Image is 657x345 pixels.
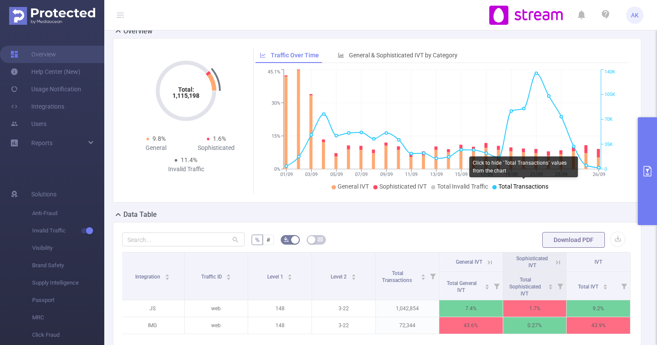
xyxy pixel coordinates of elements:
[121,300,184,317] p: JS
[121,317,184,334] p: IMG
[32,205,104,222] span: Anti-Fraud
[554,272,566,300] i: Filter menu
[165,273,169,275] i: icon: caret-up
[255,236,259,243] span: %
[548,283,553,288] div: Sort
[548,286,553,289] i: icon: caret-down
[32,274,104,292] span: Supply Intelligence
[288,276,292,279] i: icon: caret-down
[380,172,392,177] tspan: 09/09
[447,280,477,293] span: Total General IVT
[165,276,169,279] i: icon: caret-down
[32,239,104,257] span: Visibility
[469,156,578,177] div: Click to hide `Total Transactions` values from the chart
[32,257,104,274] span: Brand Safety
[603,286,608,289] i: icon: caret-down
[604,166,607,172] tspan: 0
[165,273,170,278] div: Sort
[226,273,231,278] div: Sort
[32,309,104,326] span: MRC
[312,317,375,334] p: 3-22
[226,276,231,279] i: icon: caret-down
[376,317,439,334] p: 72,344
[484,286,489,289] i: icon: caret-down
[405,172,418,177] tspan: 11/09
[31,139,53,146] span: Reports
[10,63,80,80] a: Help Center (New)
[603,283,608,288] div: Sort
[287,273,292,278] div: Sort
[567,300,630,317] p: 9.2%
[430,172,442,177] tspan: 13/09
[32,292,104,309] span: Passport
[376,300,439,317] p: 1,042,854
[123,26,153,36] h2: Overview
[268,70,280,75] tspan: 45.1%
[186,143,246,153] div: Sophisticated
[604,142,613,147] tspan: 35K
[330,172,342,177] tspan: 05/09
[437,183,488,190] span: Total Invalid Traffic
[509,277,541,297] span: Total Sophisticated IVT
[122,232,245,246] input: Search...
[266,236,270,243] span: #
[338,183,369,190] span: General IVT
[631,7,639,24] span: AK
[421,273,426,275] i: icon: caret-up
[10,80,81,98] a: Usage Notification
[567,317,630,334] p: 43.9%
[352,276,356,279] i: icon: caret-down
[280,172,292,177] tspan: 01/09
[455,172,468,177] tspan: 15/09
[10,115,46,133] a: Users
[503,300,567,317] p: 1.7%
[427,252,439,300] i: Filter menu
[260,52,266,58] i: icon: line-chart
[456,259,482,265] span: General IVT
[498,183,548,190] span: Total Transactions
[31,134,53,152] a: Reports
[185,300,248,317] p: web
[312,300,375,317] p: 3-22
[305,172,318,177] tspan: 03/09
[181,156,197,163] span: 11.4%
[318,237,323,242] i: icon: table
[331,274,348,280] span: Level 2
[484,283,489,285] i: icon: caret-up
[349,52,458,59] span: General & Sophisticated IVT by Category
[10,46,56,63] a: Overview
[135,274,162,280] span: Integration
[271,52,319,59] span: Traffic Over Time
[503,317,567,334] p: 0.27%
[491,272,503,300] i: Filter menu
[213,135,226,142] span: 1.6%
[185,317,248,334] p: web
[126,143,186,153] div: General
[272,133,280,139] tspan: 15%
[351,273,356,278] div: Sort
[272,100,280,106] tspan: 30%
[421,273,426,278] div: Sort
[379,183,427,190] span: Sophisticated IVT
[274,166,280,172] tspan: 0%
[578,284,600,290] span: Total IVT
[153,135,166,142] span: 9.8%
[123,209,157,220] h2: Data Table
[618,272,630,300] i: Filter menu
[439,300,503,317] p: 7.4%
[156,165,216,174] div: Invalid Traffic
[439,317,503,334] p: 43.6%
[355,172,368,177] tspan: 07/09
[10,98,64,115] a: Integrations
[201,274,223,280] span: Traffic ID
[248,300,312,317] p: 148
[267,274,285,280] span: Level 1
[9,7,95,25] img: Protected Media
[352,273,356,275] i: icon: caret-up
[31,186,56,203] span: Solutions
[178,86,194,93] tspan: Total:
[338,52,344,58] i: icon: bar-chart
[603,283,608,285] i: icon: caret-up
[284,237,289,242] i: icon: bg-colors
[421,276,426,279] i: icon: caret-down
